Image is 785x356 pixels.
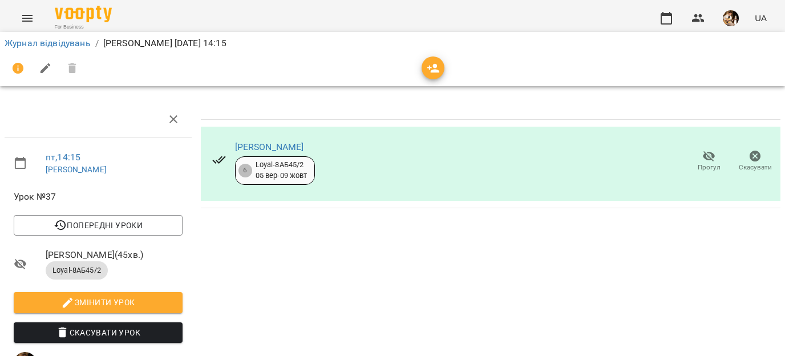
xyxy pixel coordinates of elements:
[23,296,173,309] span: Змінити урок
[755,12,767,24] span: UA
[46,165,107,174] a: [PERSON_NAME]
[14,190,183,204] span: Урок №37
[46,152,80,163] a: пт , 14:15
[14,292,183,313] button: Змінити урок
[256,160,307,181] div: Loyal-8АБ45/2 05 вер - 09 жовт
[46,248,183,262] span: [PERSON_NAME] ( 45 хв. )
[5,37,780,50] nav: breadcrumb
[5,38,91,48] a: Журнал відвідувань
[23,219,173,232] span: Попередні уроки
[14,5,41,32] button: Menu
[686,145,732,177] button: Прогул
[238,164,252,177] div: 6
[46,265,108,276] span: Loyal-8АБ45/2
[55,23,112,31] span: For Business
[95,37,99,50] li: /
[14,215,183,236] button: Попередні уроки
[723,10,739,26] img: 0162ea527a5616b79ea1cf03ccdd73a5.jpg
[14,322,183,343] button: Скасувати Урок
[750,7,771,29] button: UA
[235,141,304,152] a: [PERSON_NAME]
[103,37,226,50] p: [PERSON_NAME] [DATE] 14:15
[23,326,173,339] span: Скасувати Урок
[698,163,721,172] span: Прогул
[55,6,112,22] img: Voopty Logo
[732,145,778,177] button: Скасувати
[739,163,772,172] span: Скасувати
